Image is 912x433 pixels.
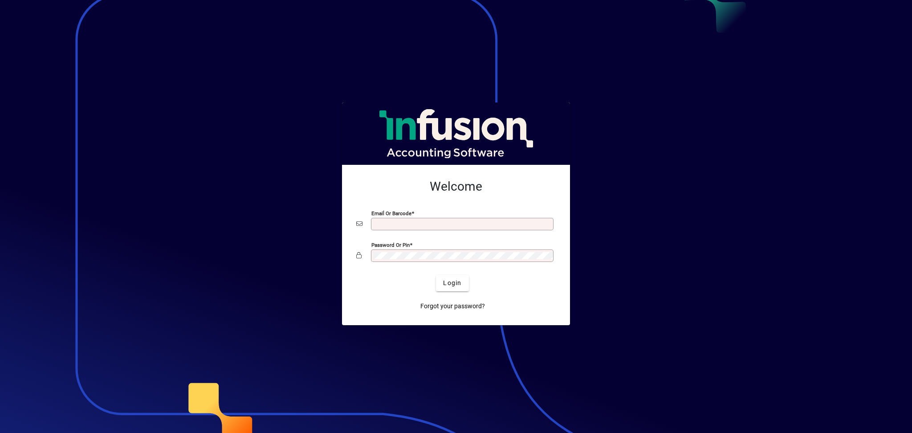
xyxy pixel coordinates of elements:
[436,275,468,291] button: Login
[420,302,485,311] span: Forgot your password?
[417,298,489,315] a: Forgot your password?
[371,210,411,216] mat-label: Email or Barcode
[443,278,461,288] span: Login
[371,241,410,248] mat-label: Password or Pin
[356,179,556,194] h2: Welcome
